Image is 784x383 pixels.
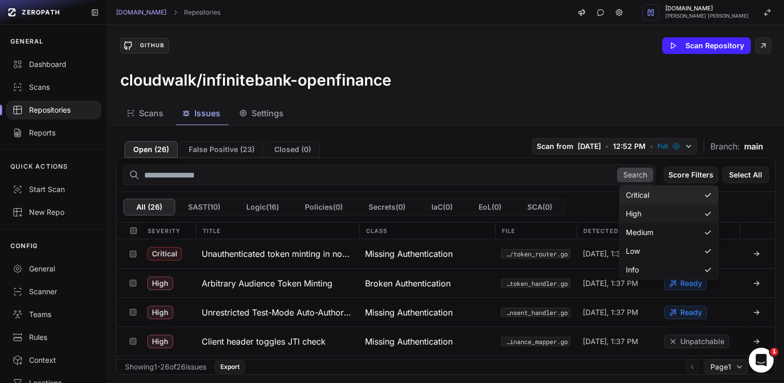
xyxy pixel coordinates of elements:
[657,142,668,151] span: Full
[704,360,748,374] button: Page1
[356,199,418,215] button: Secrets(0)
[664,167,718,183] button: Score Filters
[117,239,775,268] div: Critical Unauthenticated token minting in non-production Missing Authentication internal/infinite...
[722,167,769,183] button: Select All
[12,59,95,70] div: Dashboard
[196,223,359,239] div: Title
[710,140,740,153] span: Branch:
[10,242,38,250] p: CONFIG
[12,332,95,343] div: Rules
[124,141,178,158] button: Open (26)
[180,141,263,158] button: False Positive (23)
[202,248,353,260] h3: Unauthenticated token minting in non-production
[172,9,179,16] svg: chevron right,
[12,184,95,195] div: Start Scan
[175,199,233,215] button: SAST(10)
[650,141,653,152] span: •
[617,168,653,182] button: Search
[514,199,565,215] button: SCA(0)
[626,190,649,200] span: Critical
[12,105,95,115] div: Repositories
[365,248,453,260] span: Missing Authentication
[251,107,284,119] span: Settings
[583,336,638,347] span: [DATE], 1:37 PM
[147,277,173,290] span: High
[12,286,95,297] div: Scanner
[202,335,326,348] h3: Client header toggles JTI check
[501,308,570,317] button: internal/infinitepay/handler/consent_handler.go
[202,277,332,290] h3: Arbitrary Audience Token Minting
[665,6,749,11] span: [DOMAIN_NAME]
[749,348,774,373] iframe: Intercom live chat
[532,138,697,155] button: Scan from [DATE] • 12:52 PM • Full
[123,199,175,215] button: All (26)
[770,348,778,356] span: 1
[662,37,751,54] button: Scan Repository
[619,185,719,280] div: Score Filters
[215,360,245,374] button: Export
[365,335,453,348] span: Missing Authentication
[117,326,775,355] div: High Client header toggles JTI check Missing Authentication internal/shared/mapper/openfinance_ma...
[665,13,749,19] span: [PERSON_NAME] [PERSON_NAME]
[626,227,653,238] span: Medium
[418,199,466,215] button: IaC(0)
[147,247,182,261] span: Critical
[10,37,44,46] p: GENERAL
[12,207,95,217] div: New Repo
[583,249,638,259] span: [DATE], 1:37 PM
[501,279,570,288] button: internal/infinitepay/handler/token_handler.go
[147,335,173,348] span: High
[22,8,60,17] span: ZEROPATH
[4,4,82,21] a: ZEROPATH
[583,278,638,289] span: [DATE], 1:37 PM
[117,297,775,326] div: High Unrestricted Test-Mode Auto-Authorization Missing Authentication internal/infinitepay/handle...
[10,162,68,171] p: QUICK ACTIONS
[233,199,292,215] button: Logic(16)
[117,268,775,297] div: High Arbitrary Audience Token Minting Broken Authentication internal/infinitepay/handler/token_ha...
[359,223,495,239] div: Class
[120,71,391,89] h3: cloudwalk/infinitebank-openfinance
[501,337,570,346] button: internal/shared/mapper/openfinance_mapper/openfinance_mapper.go
[135,41,169,50] div: GitHub
[195,327,359,355] button: Client header toggles JTI check
[12,82,95,92] div: Scans
[501,249,570,258] button: internal/infinitepay/router/token_router.go
[12,309,95,320] div: Teams
[626,265,639,275] span: Info
[680,278,702,289] span: Ready
[195,239,359,268] button: Unauthenticated token minting in non-production
[142,223,196,239] div: Severity
[583,307,638,318] span: [DATE], 1:37 PM
[626,246,640,256] span: Low
[12,264,95,274] div: General
[466,199,514,215] button: EoL(0)
[680,307,702,318] span: Ready
[744,140,763,153] span: main
[125,362,206,372] div: Showing 1 - 26 of 26 issues
[116,8,220,17] nav: breadcrumb
[184,8,220,17] a: Repositories
[194,107,220,119] span: Issues
[202,306,353,319] h3: Unrestricted Test-Mode Auto-Authorization
[495,223,577,239] div: File
[680,336,724,347] span: Unpatchable
[12,128,95,138] div: Reports
[365,306,453,319] span: Missing Authentication
[537,141,573,152] span: Scan from
[195,298,359,326] button: Unrestricted Test-Mode Auto-Authorization
[12,355,95,365] div: Context
[147,306,173,319] span: High
[613,141,646,152] span: 12:52 PM
[365,277,451,290] span: Broken Authentication
[116,8,166,17] a: [DOMAIN_NAME]
[577,223,658,239] div: Detected
[578,141,601,152] span: [DATE]
[626,209,641,219] span: High
[605,141,609,152] span: •
[292,199,356,215] button: Policies(0)
[139,107,163,119] span: Scans
[195,269,359,297] button: Arbitrary Audience Token Minting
